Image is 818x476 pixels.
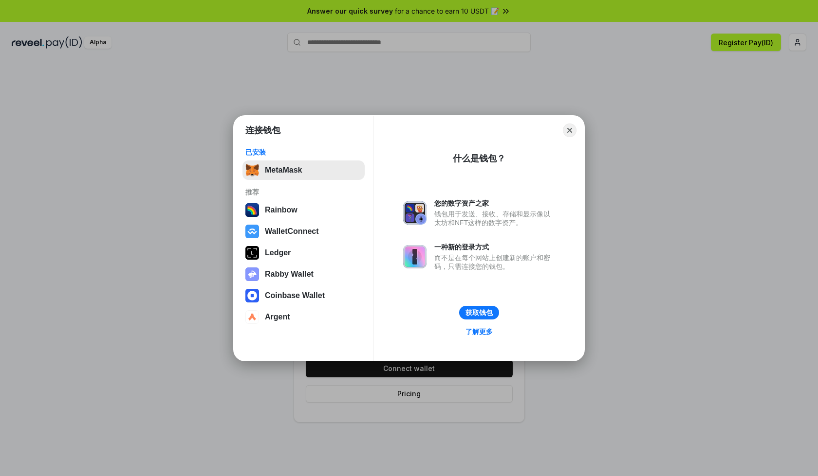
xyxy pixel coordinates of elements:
[245,148,362,157] div: 已安装
[265,291,325,300] div: Coinbase Wallet
[434,210,555,227] div: 钱包用于发送、接收、存储和显示像以太坊和NFT这样的数字资产。
[403,245,427,268] img: svg+xml,%3Csvg%20xmlns%3D%22http%3A%2F%2Fwww.w3.org%2F2000%2Fsvg%22%20fill%3D%22none%22%20viewBox...
[434,253,555,271] div: 而不是在每个网站上创建新的账户和密码，只需连接您的钱包。
[245,267,259,281] img: svg+xml,%3Csvg%20xmlns%3D%22http%3A%2F%2Fwww.w3.org%2F2000%2Fsvg%22%20fill%3D%22none%22%20viewBox...
[245,188,362,196] div: 推荐
[242,307,365,327] button: Argent
[453,153,505,164] div: 什么是钱包？
[460,325,499,338] a: 了解更多
[465,327,493,336] div: 了解更多
[434,199,555,208] div: 您的数字资产之家
[265,206,297,214] div: Rainbow
[245,246,259,260] img: svg+xml,%3Csvg%20xmlns%3D%22http%3A%2F%2Fwww.w3.org%2F2000%2Fsvg%22%20width%3D%2228%22%20height%3...
[242,264,365,284] button: Rabby Wallet
[265,270,314,279] div: Rabby Wallet
[242,222,365,241] button: WalletConnect
[265,227,319,236] div: WalletConnect
[245,203,259,217] img: svg+xml,%3Csvg%20width%3D%22120%22%20height%3D%22120%22%20viewBox%3D%220%200%20120%20120%22%20fil...
[403,201,427,225] img: svg+xml,%3Csvg%20xmlns%3D%22http%3A%2F%2Fwww.w3.org%2F2000%2Fsvg%22%20fill%3D%22none%22%20viewBox...
[242,286,365,305] button: Coinbase Wallet
[245,163,259,177] img: svg+xml,%3Csvg%20fill%3D%22none%22%20height%3D%2233%22%20viewBox%3D%220%200%2035%2033%22%20width%...
[265,166,302,175] div: MetaMask
[434,243,555,251] div: 一种新的登录方式
[242,160,365,180] button: MetaMask
[265,248,291,257] div: Ledger
[245,289,259,302] img: svg+xml,%3Csvg%20width%3D%2228%22%20height%3D%2228%22%20viewBox%3D%220%200%2028%2028%22%20fill%3D...
[265,313,290,321] div: Argent
[242,200,365,220] button: Rainbow
[459,306,499,319] button: 获取钱包
[563,123,576,137] button: Close
[242,243,365,263] button: Ledger
[245,225,259,238] img: svg+xml,%3Csvg%20width%3D%2228%22%20height%3D%2228%22%20viewBox%3D%220%200%2028%2028%22%20fill%3D...
[245,124,280,136] h1: 连接钱包
[465,308,493,317] div: 获取钱包
[245,310,259,324] img: svg+xml,%3Csvg%20width%3D%2228%22%20height%3D%2228%22%20viewBox%3D%220%200%2028%2028%22%20fill%3D...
